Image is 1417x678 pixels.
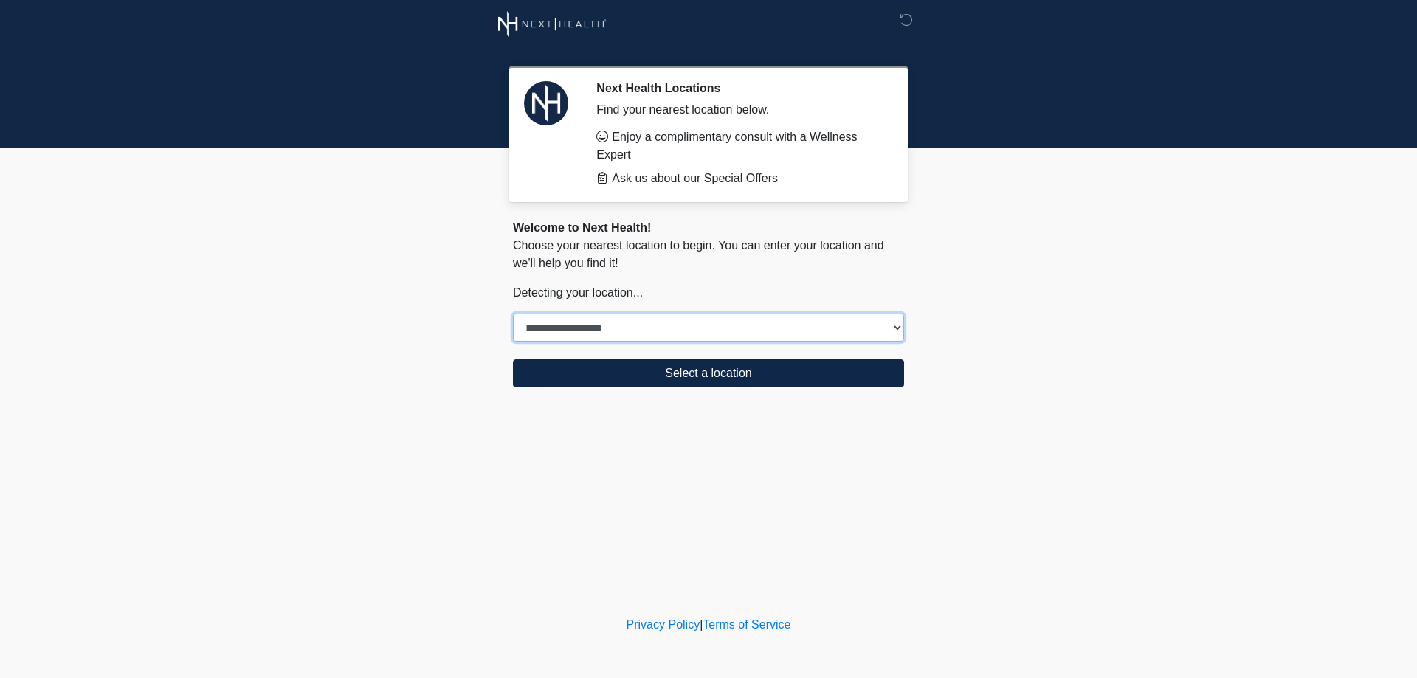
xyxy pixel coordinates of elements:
img: Next Health Wellness Logo [498,11,607,37]
a: | [700,618,703,631]
a: Privacy Policy [627,618,700,631]
li: Ask us about our Special Offers [596,170,882,187]
span: Choose your nearest location to begin. You can enter your location and we'll help you find it! [513,239,884,269]
span: Detecting your location... [513,286,643,299]
h2: Next Health Locations [596,81,882,95]
div: Find your nearest location below. [596,101,882,119]
a: Terms of Service [703,618,790,631]
button: Select a location [513,359,904,387]
img: Agent Avatar [524,81,568,125]
li: Enjoy a complimentary consult with a Wellness Expert [596,128,882,164]
div: Welcome to Next Health! [513,219,904,237]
